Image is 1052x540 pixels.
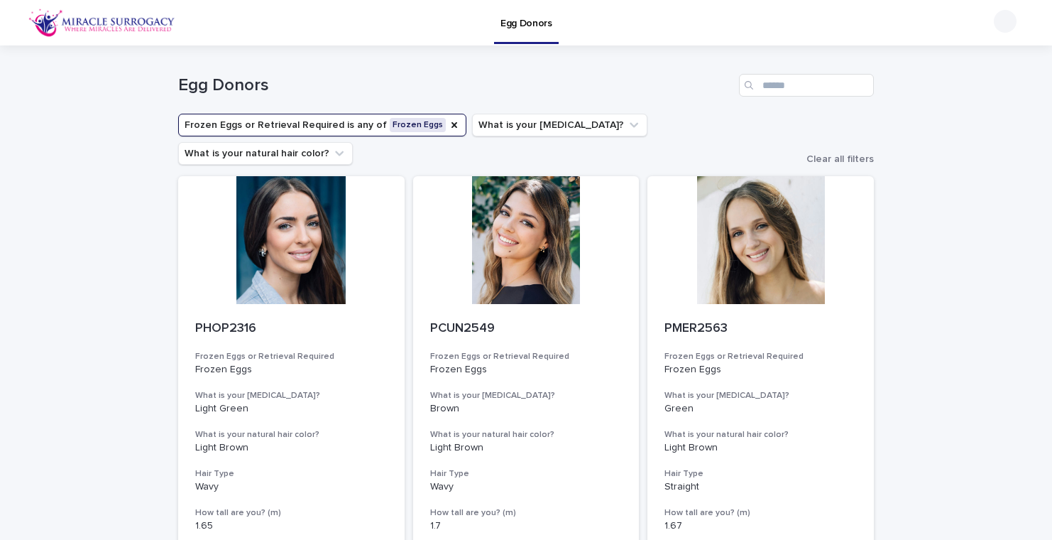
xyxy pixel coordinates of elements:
[664,507,857,519] h3: How tall are you? (m)
[430,364,623,376] p: Frozen Eggs
[28,9,175,37] img: OiFFDOGZQuirLhrlO1ag
[430,481,623,493] p: Wavy
[806,154,874,164] span: Clear all filters
[195,390,388,401] h3: What is your [MEDICAL_DATA]?
[664,481,857,493] p: Straight
[664,429,857,441] h3: What is your natural hair color?
[430,468,623,480] h3: Hair Type
[664,351,857,362] h3: Frozen Eggs or Retrieval Required
[430,429,623,441] h3: What is your natural hair color?
[195,321,388,337] p: PHOP2316
[664,468,857,480] h3: Hair Type
[195,520,388,532] p: 1.65
[178,75,733,96] h1: Egg Donors
[195,403,388,415] p: Light Green
[472,114,647,136] button: What is your eye color?
[664,390,857,401] h3: What is your [MEDICAL_DATA]?
[195,364,388,376] p: Frozen Eggs
[195,351,388,362] h3: Frozen Eggs or Retrieval Required
[664,321,857,337] p: PMER2563
[430,507,623,519] h3: How tall are you? (m)
[664,442,857,454] p: Light Brown
[430,403,623,415] p: Brown
[195,429,388,441] h3: What is your natural hair color?
[195,442,388,454] p: Light Brown
[195,468,388,480] h3: Hair Type
[664,520,857,532] p: 1.67
[739,74,874,97] input: Search
[664,403,857,415] p: Green
[195,507,388,519] h3: How tall are you? (m)
[195,481,388,493] p: Wavy
[430,390,623,401] h3: What is your [MEDICAL_DATA]?
[430,321,623,337] p: PCUN2549
[795,154,874,164] button: Clear all filters
[178,114,466,136] button: Frozen Eggs or Retrieval Required
[430,442,623,454] p: Light Brown
[430,351,623,362] h3: Frozen Eggs or Retrieval Required
[430,520,623,532] p: 1.7
[664,364,857,376] p: Frozen Eggs
[178,142,353,165] button: What is your natural hair color?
